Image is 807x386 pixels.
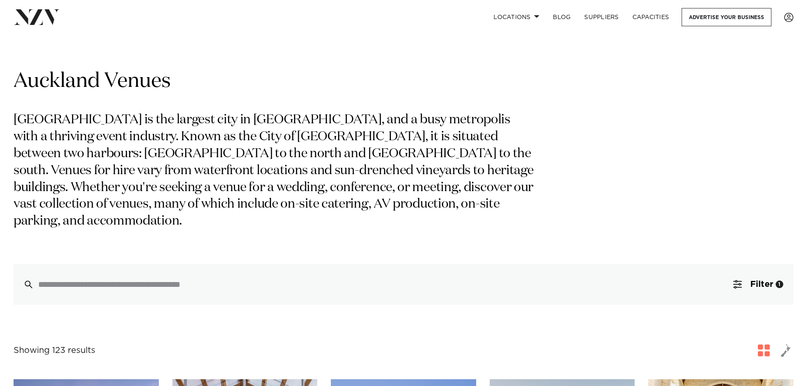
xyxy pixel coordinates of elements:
[723,264,793,305] button: Filter1
[14,9,60,25] img: nzv-logo.png
[682,8,771,26] a: Advertise your business
[546,8,577,26] a: BLOG
[626,8,676,26] a: Capacities
[487,8,546,26] a: Locations
[577,8,625,26] a: SUPPLIERS
[14,68,793,95] h1: Auckland Venues
[14,344,95,357] div: Showing 123 results
[776,280,783,288] div: 1
[750,280,773,289] span: Filter
[14,112,537,230] p: [GEOGRAPHIC_DATA] is the largest city in [GEOGRAPHIC_DATA], and a busy metropolis with a thriving...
